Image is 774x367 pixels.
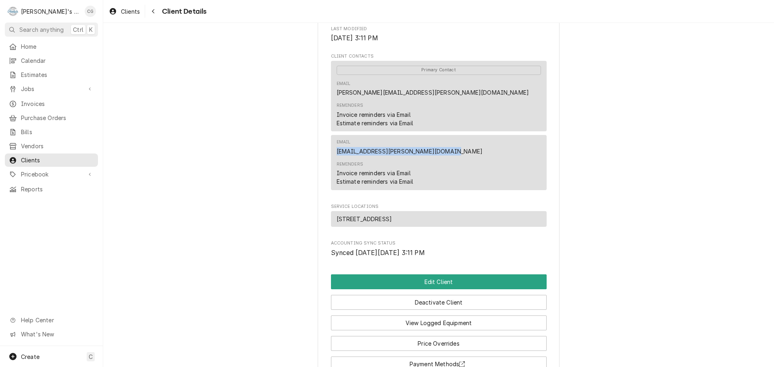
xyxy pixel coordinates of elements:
[21,85,82,93] span: Jobs
[21,185,94,193] span: Reports
[337,169,411,177] div: Invoice reminders via Email
[331,61,547,131] div: Contact
[331,26,547,32] span: Last Modified
[337,81,529,97] div: Email
[331,274,547,289] button: Edit Client
[337,161,363,168] div: Reminders
[73,25,83,34] span: Ctrl
[21,353,40,360] span: Create
[337,81,351,87] div: Email
[5,23,98,37] button: Search anythingCtrlK
[331,248,547,258] span: Accounting Sync Status
[5,97,98,110] a: Invoices
[331,203,547,210] span: Service Locations
[5,68,98,81] a: Estimates
[5,111,98,124] a: Purchase Orders
[89,352,93,361] span: C
[89,25,93,34] span: K
[21,142,94,150] span: Vendors
[337,89,529,96] a: [PERSON_NAME][EMAIL_ADDRESS][PERSON_NAME][DOMAIN_NAME]
[337,161,413,186] div: Reminders
[21,42,94,51] span: Home
[21,114,94,122] span: Purchase Orders
[337,139,483,155] div: Email
[5,54,98,67] a: Calendar
[7,6,19,17] div: R
[337,110,411,119] div: Invoice reminders via Email
[337,102,363,109] div: Reminders
[85,6,96,17] div: CG
[21,330,93,338] span: What's New
[19,25,64,34] span: Search anything
[5,139,98,153] a: Vendors
[160,6,206,17] span: Client Details
[331,53,547,60] span: Client Contacts
[5,40,98,53] a: Home
[331,34,378,42] span: [DATE] 3:11 PM
[331,336,547,351] button: Price Overrides
[331,211,547,227] div: Service Location
[5,328,98,341] a: Go to What's New
[5,182,98,196] a: Reports
[331,249,425,257] span: Synced [DATE][DATE] 3:11 PM
[331,310,547,330] div: Button Group Row
[331,53,547,194] div: Client Contacts
[21,56,94,65] span: Calendar
[331,26,547,43] div: Last Modified
[337,65,541,75] div: Primary
[5,153,98,167] a: Clients
[121,7,140,16] span: Clients
[5,125,98,139] a: Bills
[21,316,93,324] span: Help Center
[331,330,547,351] div: Button Group Row
[331,315,547,330] button: View Logged Equipment
[331,33,547,43] span: Last Modified
[331,274,547,289] div: Button Group Row
[331,203,547,230] div: Service Locations
[331,295,547,310] button: Deactivate Client
[331,135,547,190] div: Contact
[7,6,19,17] div: Rudy's Commercial Refrigeration's Avatar
[337,215,392,223] span: [STREET_ADDRESS]
[85,6,96,17] div: Christine Gutierrez's Avatar
[5,82,98,95] a: Go to Jobs
[21,7,80,16] div: [PERSON_NAME]'s Commercial Refrigeration
[337,102,413,127] div: Reminders
[337,177,413,186] div: Estimate reminders via Email
[106,5,143,18] a: Clients
[331,211,547,230] div: Service Locations List
[21,100,94,108] span: Invoices
[337,139,351,145] div: Email
[21,128,94,136] span: Bills
[337,119,413,127] div: Estimate reminders via Email
[337,148,483,155] a: [EMAIL_ADDRESS][PERSON_NAME][DOMAIN_NAME]
[21,170,82,178] span: Pricebook
[21,70,94,79] span: Estimates
[331,240,547,247] span: Accounting Sync Status
[147,5,160,18] button: Navigate back
[331,61,547,194] div: Client Contacts List
[5,168,98,181] a: Go to Pricebook
[331,289,547,310] div: Button Group Row
[5,313,98,327] a: Go to Help Center
[331,240,547,257] div: Accounting Sync Status
[21,156,94,164] span: Clients
[337,66,541,75] span: Primary Contact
